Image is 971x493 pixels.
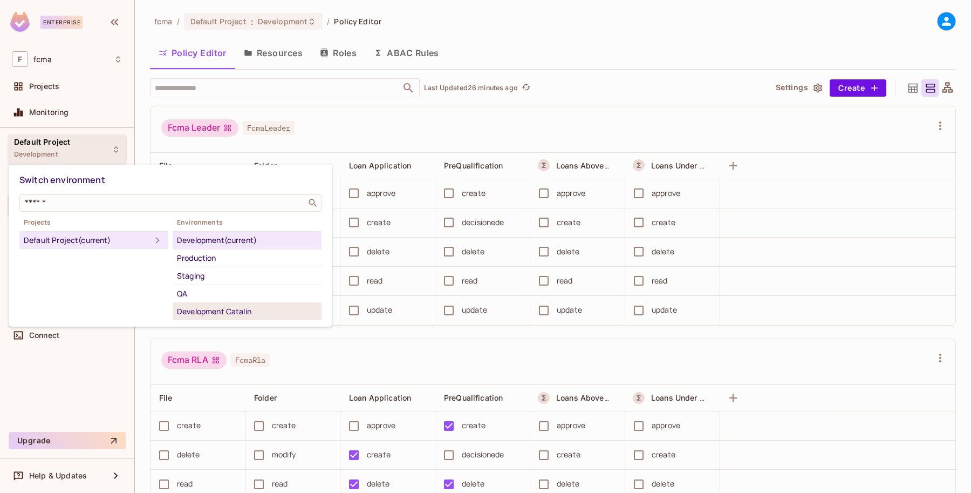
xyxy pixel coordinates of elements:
[177,234,317,247] div: Development (current)
[177,269,317,282] div: Staging
[173,218,322,227] span: Environments
[24,234,151,247] div: Default Project (current)
[177,252,317,265] div: Production
[19,218,168,227] span: Projects
[19,174,105,186] span: Switch environment
[177,287,317,300] div: QA
[177,305,317,318] div: Development Catalin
